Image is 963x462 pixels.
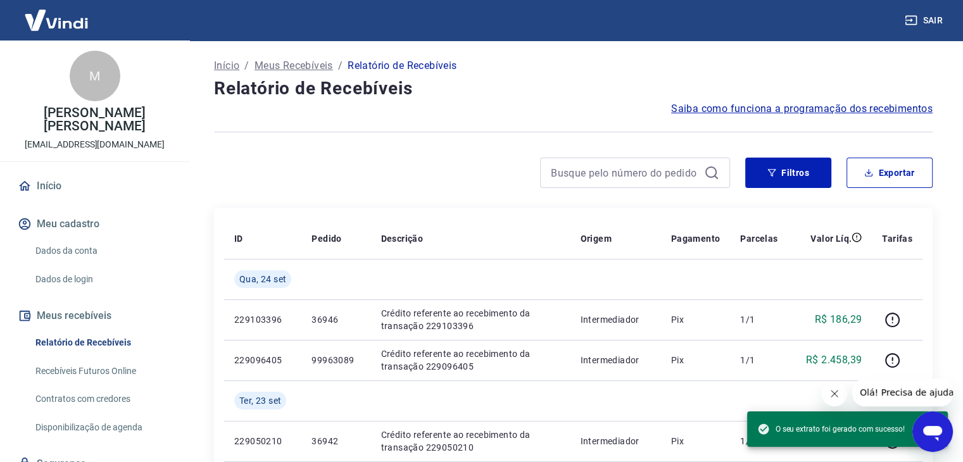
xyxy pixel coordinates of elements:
[551,163,699,182] input: Busque pelo número do pedido
[312,354,360,366] p: 99963089
[15,172,174,200] a: Início
[239,394,281,407] span: Ter, 23 set
[70,51,120,101] div: M
[580,313,650,326] p: Intermediador
[580,354,650,366] p: Intermediador
[740,354,777,366] p: 1/1
[15,1,98,39] img: Vindi
[882,232,912,245] p: Tarifas
[381,347,560,373] p: Crédito referente ao recebimento da transação 229096405
[15,302,174,330] button: Meus recebíveis
[806,353,862,368] p: R$ 2.458,39
[15,210,174,238] button: Meu cadastro
[30,386,174,412] a: Contratos com credores
[234,232,243,245] p: ID
[348,58,456,73] p: Relatório de Recebíveis
[244,58,249,73] p: /
[30,266,174,292] a: Dados de login
[312,232,341,245] p: Pedido
[234,435,291,447] p: 229050210
[580,232,611,245] p: Origem
[30,415,174,440] a: Disponibilização de agenda
[312,435,360,447] p: 36942
[214,58,239,73] a: Início
[671,435,721,447] p: Pix
[580,435,650,447] p: Intermediador
[8,9,106,19] span: Olá! Precisa de ajuda?
[214,76,933,101] h4: Relatório de Recebíveis
[671,313,721,326] p: Pix
[671,232,721,245] p: Pagamento
[338,58,343,73] p: /
[30,358,174,384] a: Recebíveis Futuros Online
[671,101,933,116] a: Saiba como funciona a programação dos recebimentos
[852,378,953,406] iframe: Mensagem da empresa
[234,313,291,326] p: 229103396
[847,158,933,188] button: Exportar
[745,158,831,188] button: Filtros
[239,273,286,285] span: Qua, 24 set
[255,58,333,73] a: Meus Recebíveis
[815,312,862,327] p: R$ 186,29
[312,313,360,326] p: 36946
[757,423,905,435] span: O seu extrato foi gerado com sucesso!
[810,232,852,245] p: Valor Líq.
[740,313,777,326] p: 1/1
[912,411,953,452] iframe: Botão para abrir a janela de mensagens
[30,330,174,356] a: Relatório de Recebíveis
[25,138,165,151] p: [EMAIL_ADDRESS][DOMAIN_NAME]
[740,232,777,245] p: Parcelas
[671,354,721,366] p: Pix
[10,106,179,133] p: [PERSON_NAME] [PERSON_NAME]
[740,435,777,447] p: 1/1
[234,354,291,366] p: 229096405
[381,307,560,332] p: Crédito referente ao recebimento da transação 229103396
[902,9,948,32] button: Sair
[381,428,560,454] p: Crédito referente ao recebimento da transação 229050210
[381,232,424,245] p: Descrição
[822,381,847,406] iframe: Fechar mensagem
[30,238,174,264] a: Dados da conta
